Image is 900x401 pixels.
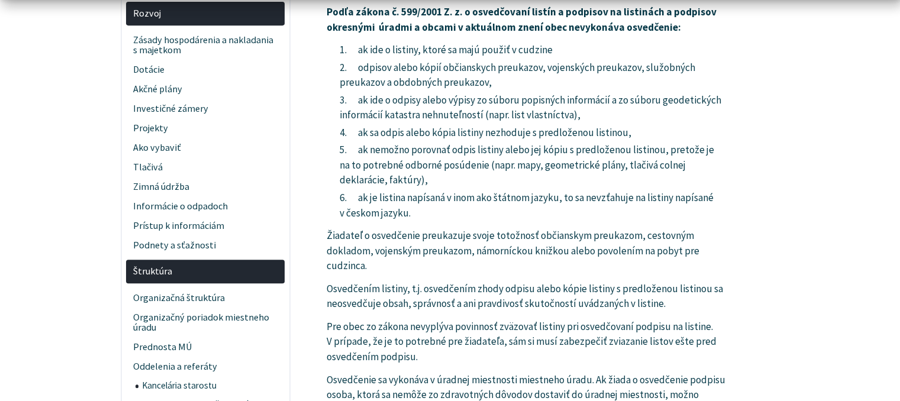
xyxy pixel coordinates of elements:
[133,357,278,377] span: Oddelenia a referáty
[133,288,278,308] span: Organizačná štruktúra
[126,119,285,138] a: Projekty
[133,60,278,80] span: Dotácie
[133,80,278,99] span: Akčné plány
[340,60,725,90] li: odpisov alebo kópií občianskych preukazov, vojenských preukazov, služobných preukazov a obdobných...
[133,338,278,357] span: Prednosta MÚ
[142,377,278,396] span: Kancelária starostu
[126,338,285,357] a: Prednosta MÚ
[133,157,278,177] span: Tlačivá
[126,2,285,26] a: Rozvoj
[326,282,725,312] p: Osvedčením listiny, t.j. osvedčením zhody odpisu alebo kópie listiny s predloženou listinou sa ne...
[133,196,278,216] span: Informácie o odpadoch
[126,177,285,196] a: Zimná údržba
[126,30,285,60] a: Zásady hospodárenia a nakladania s majetkom
[340,190,725,221] li: ak je listina napísaná v inom ako štátnom jazyku, to sa nevzťahuje na listiny napísané v českom j...
[126,216,285,235] a: Prístup k informáciám
[133,262,278,282] span: Štruktúra
[133,138,278,158] span: Ako vybaviť
[126,235,285,255] a: Podnety a sťažnosti
[126,60,285,80] a: Dotácie
[126,99,285,119] a: Investičné zámery
[340,143,725,188] li: ak nemožno porovnať odpis listiny alebo jej kópiu s predloženou listinou, pretože je na to potreb...
[126,138,285,158] a: Ako vybaviť
[126,260,285,284] a: Štruktúra
[326,319,725,365] p: Pre obec zo zákona nevyplýva povinnosť zväzovať listiny pri osvedčovaní podpisu na listine. V prí...
[133,177,278,196] span: Zimná údržba
[340,125,725,141] li: ak sa odpis alebo kópia listiny nezhoduje s predloženou listinou,
[136,377,285,396] a: Kancelária starostu
[133,216,278,235] span: Prístup k informáciám
[133,235,278,255] span: Podnety a sťažnosti
[126,288,285,308] a: Organizačná štruktúra
[133,99,278,119] span: Investičné zámery
[126,80,285,99] a: Akčné plány
[340,43,725,58] li: ak ide o listiny, ktoré sa majú použiť v cudzine
[340,93,725,123] li: ak ide o odpisy alebo výpisy zo súboru popisných informácií a zo súboru geodetických informácií k...
[126,357,285,377] a: Oddelenia a referáty
[326,228,725,274] p: Žiadateľ o osvedčenie preukazuje svoje totožnosť občianskym preukazom, cestovným dokladom, vojens...
[126,308,285,338] a: Organizačný poriadok miestneho úradu
[133,308,278,338] span: Organizačný poriadok miestneho úradu
[133,4,278,24] span: Rozvoj
[133,30,278,60] span: Zásady hospodárenia a nakladania s majetkom
[133,119,278,138] span: Projekty
[126,196,285,216] a: Informácie o odpadoch
[126,157,285,177] a: Tlačivá
[326,5,716,34] strong: Podľa zákona č. 599/2001 Z. z. o osvedčovaní listín a podpisov na listinách a podpisov okresnými ...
